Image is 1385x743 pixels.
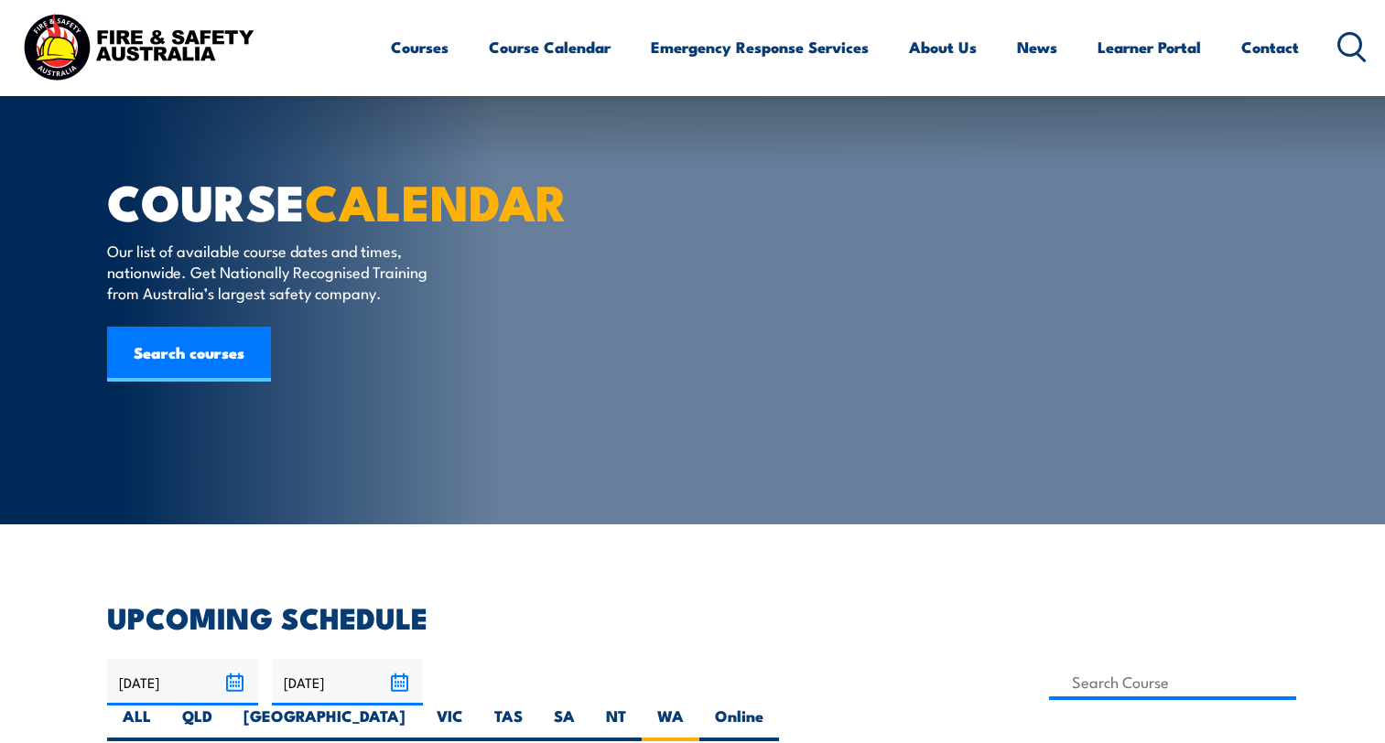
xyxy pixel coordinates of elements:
[167,705,228,741] label: QLD
[228,705,421,741] label: [GEOGRAPHIC_DATA]
[1049,664,1297,700] input: Search Course
[590,705,642,741] label: NT
[1241,23,1299,71] a: Contact
[651,23,869,71] a: Emergency Response Services
[107,659,258,705] input: From date
[699,705,779,741] label: Online
[421,705,479,741] label: VIC
[272,659,423,705] input: To date
[489,23,611,71] a: Course Calendar
[909,23,977,71] a: About Us
[479,705,538,741] label: TAS
[1017,23,1057,71] a: News
[107,240,441,304] p: Our list of available course dates and times, nationwide. Get Nationally Recognised Training from...
[391,23,449,71] a: Courses
[1098,23,1201,71] a: Learner Portal
[107,705,167,741] label: ALL
[305,162,568,238] strong: CALENDAR
[538,705,590,741] label: SA
[107,604,1279,630] h2: UPCOMING SCHEDULE
[107,179,559,222] h1: COURSE
[642,705,699,741] label: WA
[107,327,271,382] a: Search courses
